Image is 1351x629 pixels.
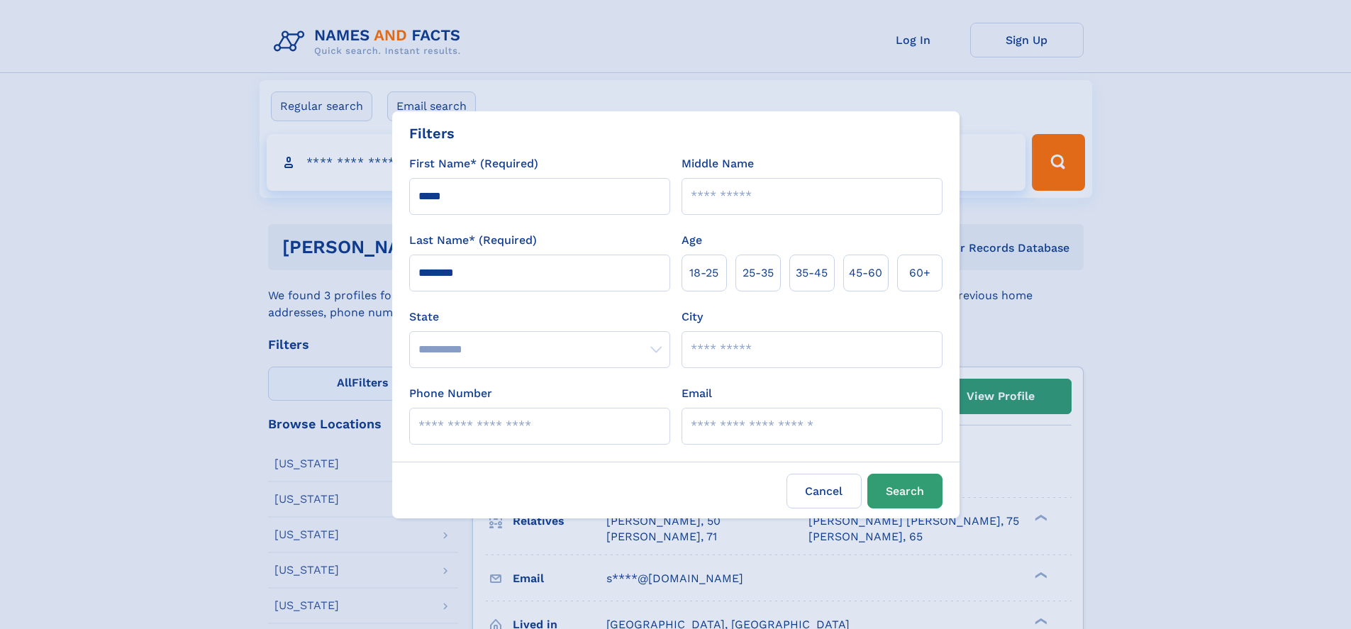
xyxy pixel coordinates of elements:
span: 18‑25 [689,265,718,282]
label: Email [682,385,712,402]
label: Age [682,232,702,249]
label: Last Name* (Required) [409,232,537,249]
label: City [682,308,703,325]
button: Search [867,474,943,508]
span: 60+ [909,265,930,282]
span: 25‑35 [743,265,774,282]
label: Middle Name [682,155,754,172]
label: First Name* (Required) [409,155,538,172]
div: Filters [409,123,455,144]
label: Phone Number [409,385,492,402]
span: 35‑45 [796,265,828,282]
label: State [409,308,670,325]
label: Cancel [786,474,862,508]
span: 45‑60 [849,265,882,282]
